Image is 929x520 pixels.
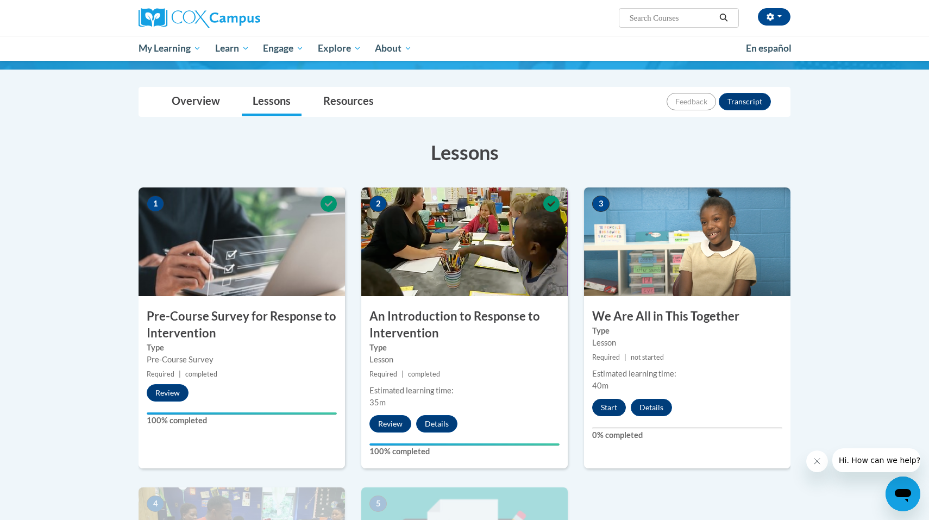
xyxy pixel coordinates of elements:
span: Learn [215,42,249,55]
button: Details [631,399,672,416]
a: Explore [311,36,368,61]
span: My Learning [139,42,201,55]
a: Cox Campus [139,8,345,28]
a: About [368,36,419,61]
button: Search [715,11,732,24]
a: Learn [208,36,256,61]
button: Feedback [667,93,716,110]
button: Start [592,399,626,416]
span: En español [746,42,792,54]
button: Details [416,415,457,433]
span: completed [408,370,440,378]
div: Main menu [122,36,807,61]
div: Lesson [369,354,560,366]
span: About [375,42,412,55]
span: completed [185,370,217,378]
label: Type [592,325,782,337]
iframe: Close message [806,450,828,472]
button: Review [147,384,189,402]
h3: Lessons [139,139,790,166]
div: Your progress [369,443,560,446]
div: Your progress [147,412,337,415]
div: Estimated learning time: [592,368,782,380]
span: | [624,353,626,361]
label: 0% completed [592,429,782,441]
span: Explore [318,42,361,55]
span: not started [631,353,664,361]
input: Search Courses [629,11,715,24]
iframe: Button to launch messaging window [886,477,920,511]
a: Lessons [242,87,302,116]
span: 40m [592,381,608,390]
span: Engage [263,42,304,55]
span: | [401,370,404,378]
span: Required [147,370,174,378]
button: Account Settings [758,8,790,26]
button: Review [369,415,411,433]
label: 100% completed [369,446,560,458]
span: 2 [369,196,387,212]
a: My Learning [131,36,208,61]
h3: Pre-Course Survey for Response to Intervention [139,308,345,342]
a: En español [739,37,799,60]
span: | [179,370,181,378]
img: Course Image [584,187,790,296]
span: 5 [369,496,387,512]
a: Overview [161,87,231,116]
span: 1 [147,196,164,212]
iframe: Message from company [832,448,920,472]
img: Course Image [139,187,345,296]
img: Cox Campus [139,8,260,28]
a: Engage [256,36,311,61]
h3: We Are All in This Together [584,308,790,325]
div: Pre-Course Survey [147,354,337,366]
span: Required [592,353,620,361]
h3: An Introduction to Response to Intervention [361,308,568,342]
span: Required [369,370,397,378]
span: 3 [592,196,610,212]
span: 35m [369,398,386,407]
div: Estimated learning time: [369,385,560,397]
button: Transcript [719,93,771,110]
label: Type [369,342,560,354]
span: 4 [147,496,164,512]
img: Course Image [361,187,568,296]
a: Resources [312,87,385,116]
label: Type [147,342,337,354]
label: 100% completed [147,415,337,427]
div: Lesson [592,337,782,349]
